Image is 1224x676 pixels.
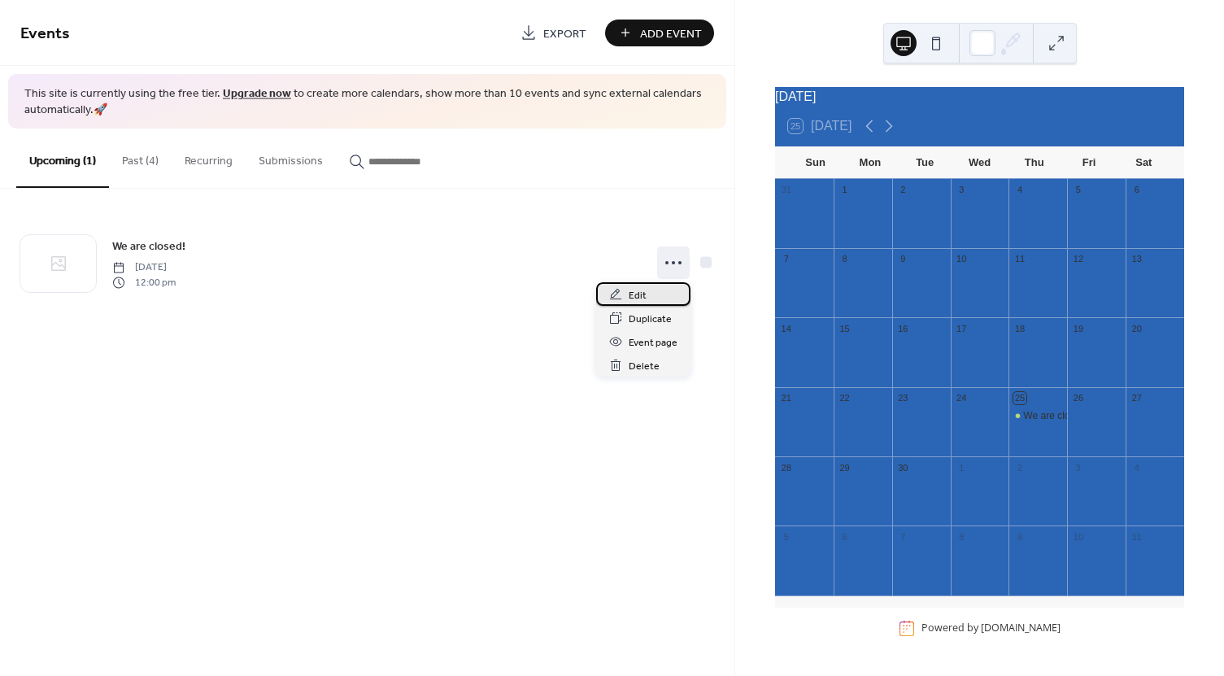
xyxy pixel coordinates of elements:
div: 6 [839,530,851,543]
span: Event page [629,334,677,351]
div: 11 [1130,530,1143,543]
div: 9 [1013,530,1026,543]
button: Submissions [246,129,336,186]
div: 7 [780,253,792,265]
div: 5 [1072,184,1084,196]
div: 26 [1072,392,1084,404]
div: 27 [1130,392,1143,404]
button: Past (4) [109,129,172,186]
span: Events [20,18,70,50]
button: Recurring [172,129,246,186]
div: We are closed! [1023,409,1088,423]
span: This site is currently using the free tier. to create more calendars, show more than 10 events an... [24,86,710,118]
div: Tue [898,146,952,179]
div: 24 [956,392,968,404]
div: 4 [1013,184,1026,196]
button: Add Event [605,20,714,46]
div: 4 [1130,461,1143,473]
div: 30 [897,461,909,473]
div: 10 [1072,530,1084,543]
div: Sun [788,146,843,179]
div: 31 [780,184,792,196]
div: 2 [1013,461,1026,473]
span: Export [543,25,586,42]
div: 1 [956,461,968,473]
a: Export [508,20,599,46]
div: 6 [1130,184,1143,196]
div: Mon [843,146,897,179]
span: Duplicate [629,311,672,328]
div: 20 [1130,322,1143,334]
button: Upcoming (1) [16,129,109,188]
div: 3 [956,184,968,196]
div: 22 [839,392,851,404]
div: 16 [897,322,909,334]
div: 13 [1130,253,1143,265]
div: 9 [897,253,909,265]
span: [DATE] [112,260,176,275]
div: 11 [1013,253,1026,265]
div: 1 [839,184,851,196]
div: Sat [1117,146,1171,179]
div: 5 [780,530,792,543]
div: 18 [1013,322,1026,334]
div: 14 [780,322,792,334]
div: We are closed! [1008,409,1067,423]
div: 15 [839,322,851,334]
div: 3 [1072,461,1084,473]
span: 12:00 pm [112,275,176,290]
div: 25 [1013,392,1026,404]
div: 21 [780,392,792,404]
div: Powered by [921,621,1061,635]
a: Upgrade now [223,83,291,105]
div: Thu [1007,146,1061,179]
div: 8 [956,530,968,543]
span: Add Event [640,25,702,42]
div: 7 [897,530,909,543]
div: 19 [1072,322,1084,334]
span: Delete [629,358,660,375]
div: [DATE] [775,87,1184,107]
div: 29 [839,461,851,473]
div: 10 [956,253,968,265]
span: Edit [629,287,647,304]
div: 28 [780,461,792,473]
div: Wed [952,146,1007,179]
div: 12 [1072,253,1084,265]
a: [DOMAIN_NAME] [981,621,1061,635]
span: We are closed! [112,238,185,255]
div: 2 [897,184,909,196]
a: We are closed! [112,237,185,255]
div: 17 [956,322,968,334]
div: Fri [1061,146,1116,179]
div: 8 [839,253,851,265]
div: 23 [897,392,909,404]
